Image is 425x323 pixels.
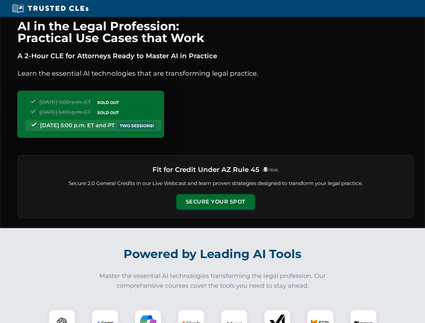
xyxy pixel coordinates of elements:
[26,242,399,266] h2: Powered by Leading AI Tools
[152,164,259,176] h3: Fit for Credit Under AZ Rule 45
[17,68,414,79] p: Learn the essential AI technologies that are transforming legal practice.
[10,3,91,13] img: Trusted CLEs
[26,180,405,187] p: Secure 2.0 General Credits in our Live Webcast and learn proven strategies designed to transform ...
[95,109,121,116] span: SOLD OUT
[17,20,414,44] h1: AI in the Legal Profession: Practical Use Cases that Work
[262,167,279,172] img: Logo
[39,99,91,105] span: [DATE] 5:00 p.m. ET
[176,194,255,210] button: Secure Your Spot
[95,271,330,291] p: Master the essential AI technologies transforming the legal profession. Our comprehensive courses...
[95,99,121,106] span: SOLD OUT
[17,50,414,61] p: A 2-Hour CLE for Attorneys Ready to Master AI in Practice
[39,109,91,115] span: [DATE] 5:00 p.m. ET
